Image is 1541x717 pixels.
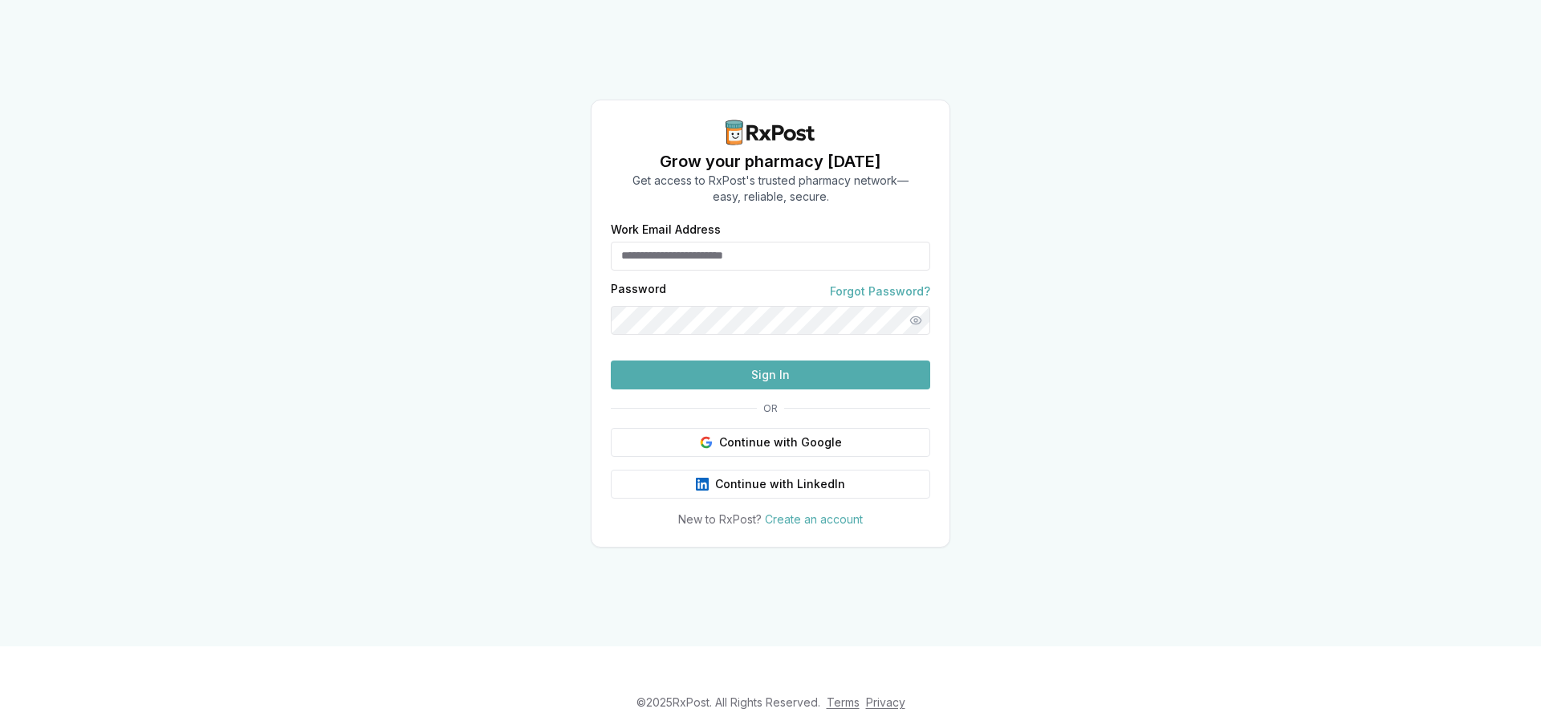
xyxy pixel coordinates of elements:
a: Terms [827,695,860,709]
button: Continue with LinkedIn [611,470,930,499]
img: RxPost Logo [719,120,822,145]
img: LinkedIn [696,478,709,491]
button: Show password [901,306,930,335]
label: Password [611,283,666,299]
a: Create an account [765,512,863,526]
a: Forgot Password? [830,283,930,299]
h1: Grow your pharmacy [DATE] [632,150,909,173]
span: New to RxPost? [678,512,762,526]
span: OR [757,402,784,415]
label: Work Email Address [611,224,930,235]
img: Google [700,436,713,449]
button: Continue with Google [611,428,930,457]
button: Sign In [611,361,930,389]
p: Get access to RxPost's trusted pharmacy network— easy, reliable, secure. [632,173,909,205]
a: Privacy [866,695,905,709]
